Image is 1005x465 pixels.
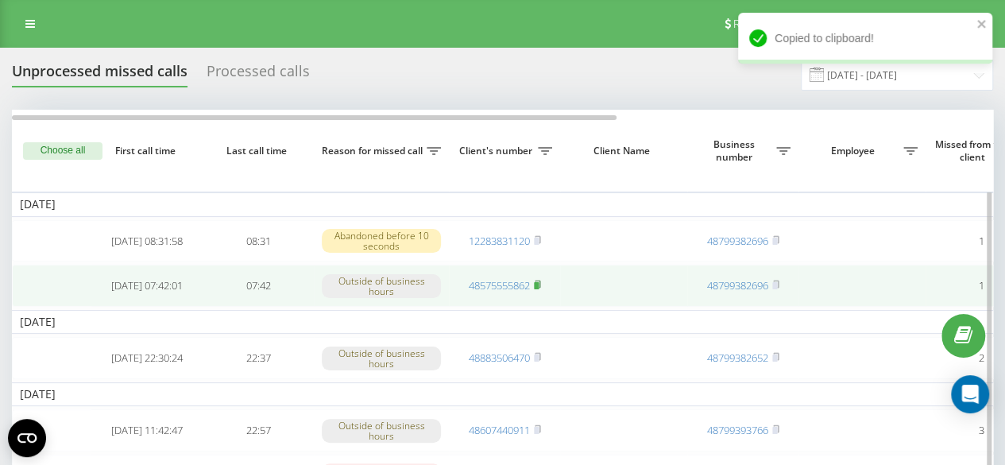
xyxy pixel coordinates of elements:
[322,419,441,443] div: Outside of business hours
[733,17,818,30] span: Referral program
[469,351,530,365] a: 48883506470
[215,145,301,157] span: Last call time
[23,142,102,160] button: Choose all
[91,409,203,451] td: [DATE] 11:42:47
[203,409,314,451] td: 22:57
[322,347,441,370] div: Outside of business hours
[469,278,530,293] a: 48575555862
[707,423,768,437] a: 48799393766
[457,145,538,157] span: Client's number
[8,419,46,457] button: Open CMP widget
[469,423,530,437] a: 48607440911
[951,375,989,413] div: Open Intercom Messenger
[207,63,310,87] div: Processed calls
[322,274,441,298] div: Outside of business hours
[695,138,776,163] span: Business number
[806,145,903,157] span: Employee
[203,220,314,262] td: 08:31
[976,17,988,33] button: close
[574,145,674,157] span: Client Name
[91,337,203,379] td: [DATE] 22:30:24
[707,278,768,293] a: 48799382696
[469,234,530,248] a: 12283831120
[322,229,441,253] div: Abandoned before 10 seconds
[104,145,190,157] span: First call time
[707,351,768,365] a: 48799382652
[12,63,187,87] div: Unprocessed missed calls
[91,265,203,307] td: [DATE] 07:42:01
[203,337,314,379] td: 22:37
[738,13,992,64] div: Copied to clipboard!
[91,220,203,262] td: [DATE] 08:31:58
[203,265,314,307] td: 07:42
[707,234,768,248] a: 48799382696
[322,145,427,157] span: Reason for missed call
